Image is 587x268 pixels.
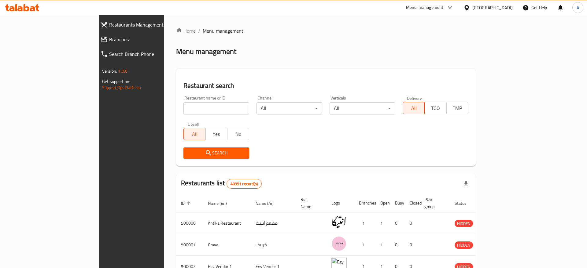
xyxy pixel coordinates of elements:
button: TGO [424,102,446,114]
td: 0 [390,212,405,234]
td: 1 [375,234,390,256]
div: Export file [459,176,473,191]
span: HIDDEN [455,242,473,249]
span: Menu management [203,27,243,34]
div: Menu-management [406,4,444,11]
span: 1.0.0 [118,67,127,75]
button: All [183,128,205,140]
span: Yes [208,130,225,139]
span: Name (Ar) [256,200,282,207]
h2: Restaurants list [181,179,262,189]
div: Total records count [227,179,262,189]
div: All [330,102,395,114]
img: Antika Restaurant [331,214,347,230]
button: Yes [205,128,227,140]
td: Antika Restaurant [203,212,251,234]
td: 1 [375,212,390,234]
a: Support.OpsPlatform [102,84,141,92]
nav: breadcrumb [176,27,476,34]
button: Search [183,147,249,159]
th: Open [375,194,390,212]
div: [GEOGRAPHIC_DATA] [472,4,513,11]
th: Logo [327,194,354,212]
button: TMP [446,102,468,114]
span: TGO [427,104,444,113]
button: All [403,102,425,114]
td: 1 [354,212,375,234]
td: 0 [405,234,419,256]
th: Branches [354,194,375,212]
a: Restaurants Management [96,17,197,32]
span: Search Branch Phone [109,50,192,58]
span: Version: [102,67,117,75]
td: مطعم أنتيكا [251,212,296,234]
a: Search Branch Phone [96,47,197,61]
span: Search [188,149,244,157]
h2: Menu management [176,47,236,56]
label: Upsell [188,122,199,126]
span: A [577,4,579,11]
td: 1 [354,234,375,256]
td: 0 [390,234,405,256]
label: Delivery [407,96,422,100]
span: TMP [449,104,466,113]
span: Ref. Name [301,196,319,210]
h2: Restaurant search [183,81,468,90]
td: Crave [203,234,251,256]
span: Name (En) [208,200,235,207]
a: Branches [96,32,197,47]
span: Get support on: [102,78,130,85]
span: POS group [424,196,442,210]
li: / [198,27,200,34]
span: ID [181,200,193,207]
span: All [405,104,422,113]
span: Status [455,200,474,207]
td: كرييف [251,234,296,256]
th: Busy [390,194,405,212]
span: All [186,130,203,139]
td: 0 [405,212,419,234]
span: Restaurants Management [109,21,192,28]
div: All [257,102,322,114]
input: Search for restaurant name or ID.. [183,102,249,114]
span: Branches [109,36,192,43]
span: 40991 record(s) [227,181,261,187]
th: Closed [405,194,419,212]
button: No [227,128,249,140]
span: HIDDEN [455,220,473,227]
span: No [230,130,247,139]
img: Crave [331,236,347,251]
